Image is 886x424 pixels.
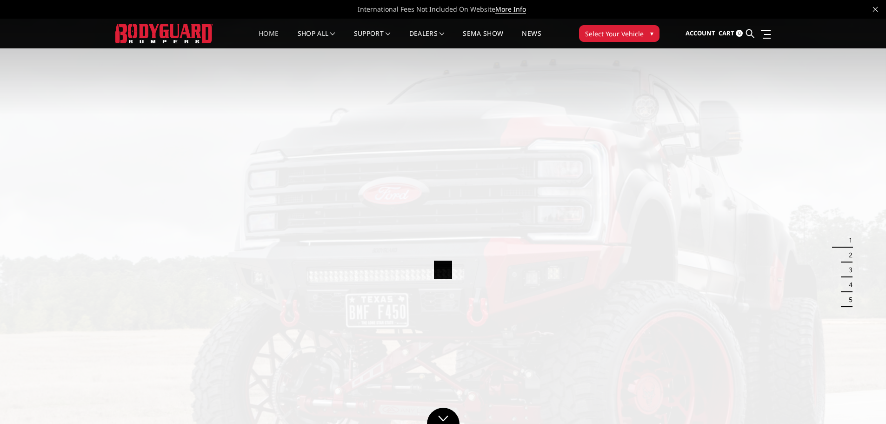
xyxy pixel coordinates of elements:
button: 3 of 5 [843,262,853,277]
a: Support [354,30,391,48]
a: Cart 0 [719,21,743,46]
a: Click to Down [427,408,460,424]
button: 4 of 5 [843,277,853,292]
span: Select Your Vehicle [585,29,644,39]
span: 0 [736,30,743,37]
button: Select Your Vehicle [579,25,660,42]
span: ▾ [650,28,653,38]
button: 1 of 5 [843,233,853,248]
button: 5 of 5 [843,292,853,307]
a: SEMA Show [463,30,503,48]
a: More Info [495,5,526,14]
a: Account [686,21,715,46]
span: Account [686,29,715,37]
span: Cart [719,29,734,37]
img: BODYGUARD BUMPERS [115,24,213,43]
a: Dealers [409,30,445,48]
a: News [522,30,541,48]
a: shop all [298,30,335,48]
button: 2 of 5 [843,248,853,262]
a: Home [259,30,279,48]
